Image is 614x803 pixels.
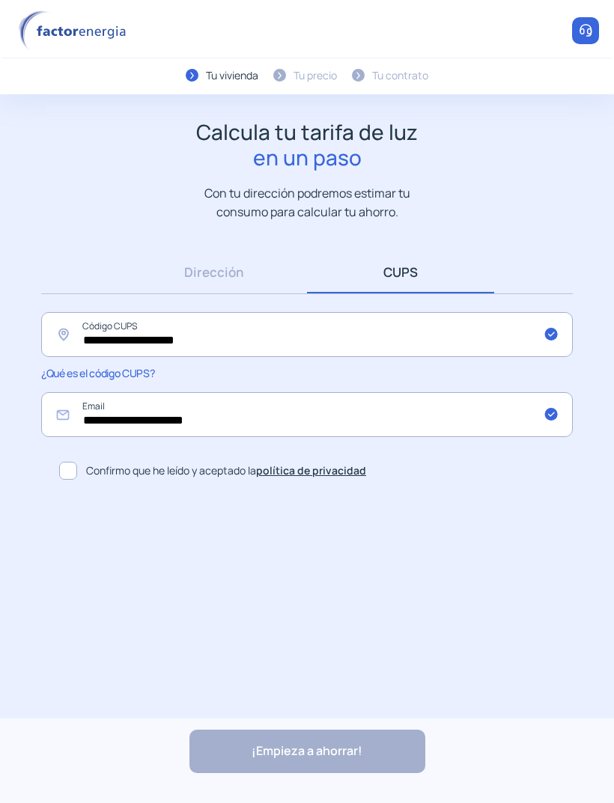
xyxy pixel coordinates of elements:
a: Dirección [120,251,307,293]
div: Tu vivienda [206,67,258,84]
p: Con tu dirección podremos estimar tu consumo para calcular tu ahorro. [189,184,425,221]
span: ¿Qué es el código CUPS? [41,366,154,380]
div: Tu contrato [372,67,428,84]
a: CUPS [307,251,494,293]
div: Tu precio [294,67,337,84]
h1: Calcula tu tarifa de luz [196,120,418,170]
a: política de privacidad [256,463,366,477]
img: llamar [578,23,593,38]
span: Confirmo que he leído y aceptado la [86,462,366,479]
span: en un paso [196,145,418,171]
img: logo factor [15,10,135,52]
